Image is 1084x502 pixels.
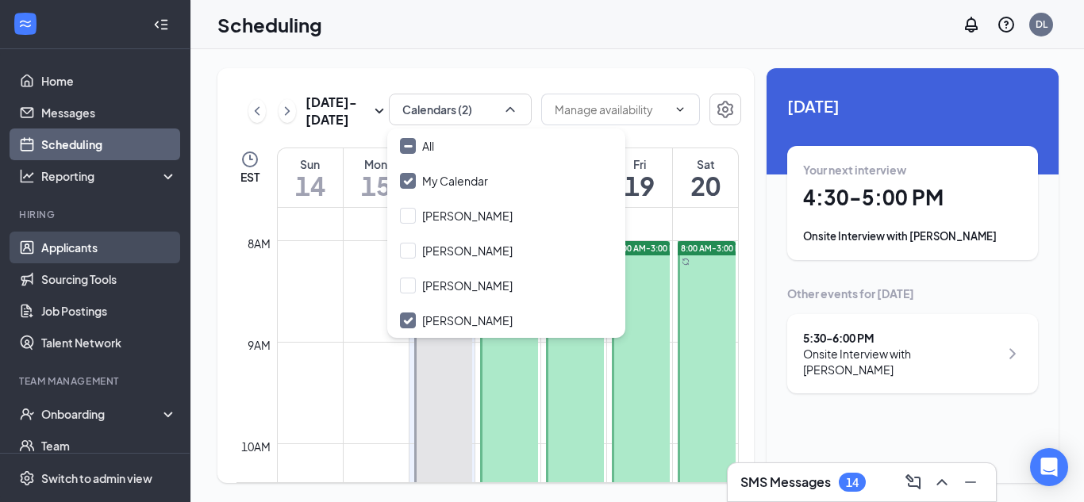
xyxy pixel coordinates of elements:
[555,101,667,118] input: Manage availability
[344,156,409,172] div: Mon
[41,470,152,486] div: Switch to admin view
[740,473,831,491] h3: SMS Messages
[901,469,926,495] button: ComposeMessage
[904,473,923,492] svg: ComposeMessage
[17,16,33,32] svg: WorkstreamLogo
[673,172,738,199] h1: 20
[681,243,747,254] span: 8:00 AM-3:00 PM
[344,148,409,207] a: September 15, 2025
[709,94,741,125] button: Settings
[1030,448,1068,486] div: Open Intercom Messenger
[238,438,274,455] div: 10am
[846,476,859,489] div: 14
[803,184,1022,211] h1: 4:30 - 5:00 PM
[248,99,266,123] button: ChevronLeft
[958,469,983,495] button: Minimize
[370,102,389,121] svg: SmallChevronDown
[306,94,370,128] h3: [DATE] - [DATE]
[1036,17,1047,31] div: DL
[240,150,259,169] svg: Clock
[19,374,174,388] div: Team Management
[344,172,409,199] h1: 15
[19,406,35,422] svg: UserCheck
[997,15,1016,34] svg: QuestionInfo
[41,295,177,327] a: Job Postings
[240,169,259,185] span: EST
[932,473,951,492] svg: ChevronUp
[787,94,1038,118] span: [DATE]
[787,285,1038,301] div: Other events for [DATE]
[217,11,322,38] h1: Scheduling
[19,208,174,221] div: Hiring
[279,99,296,123] button: ChevronRight
[41,168,178,184] div: Reporting
[607,148,672,207] a: September 19, 2025
[961,473,980,492] svg: Minimize
[803,162,1022,178] div: Your next interview
[709,94,741,128] a: Settings
[673,156,738,172] div: Sat
[278,172,343,199] h1: 14
[249,102,265,121] svg: ChevronLeft
[41,232,177,263] a: Applicants
[41,406,163,422] div: Onboarding
[803,228,1022,244] div: Onsite Interview with [PERSON_NAME]
[673,148,738,207] a: September 20, 2025
[279,102,295,121] svg: ChevronRight
[674,103,686,116] svg: ChevronDown
[389,94,532,125] button: Calendars (2)ChevronUp
[41,327,177,358] a: Talent Network
[615,243,681,254] span: 8:00 AM-3:00 PM
[41,65,177,97] a: Home
[278,148,343,207] a: September 14, 2025
[607,172,672,199] h1: 19
[682,258,690,266] svg: Sync
[19,470,35,486] svg: Settings
[41,263,177,295] a: Sourcing Tools
[244,235,274,252] div: 8am
[962,15,981,34] svg: Notifications
[1003,344,1022,363] svg: ChevronRight
[41,128,177,160] a: Scheduling
[716,100,735,119] svg: Settings
[803,330,999,346] div: 5:30 - 6:00 PM
[41,430,177,462] a: Team
[244,336,274,354] div: 9am
[19,168,35,184] svg: Analysis
[153,17,169,33] svg: Collapse
[929,469,955,495] button: ChevronUp
[803,346,999,377] div: Onsite Interview with [PERSON_NAME]
[41,97,177,128] a: Messages
[607,156,672,172] div: Fri
[278,156,343,172] div: Sun
[502,102,518,117] svg: ChevronUp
